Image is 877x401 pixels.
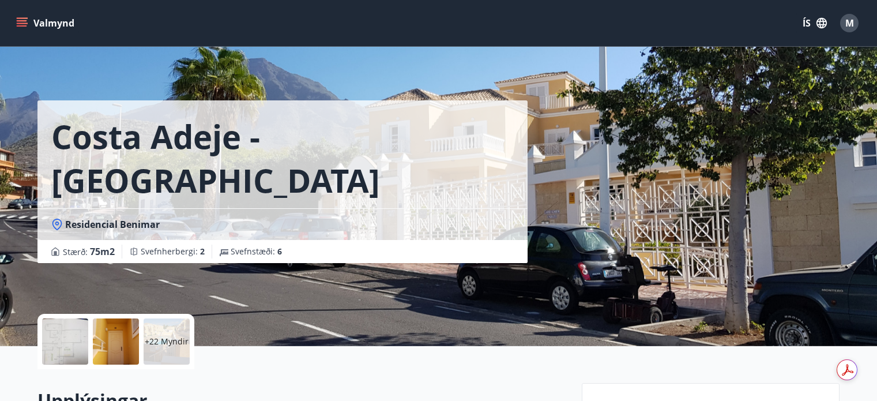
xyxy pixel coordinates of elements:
[845,17,854,29] span: M
[145,336,189,347] p: +22 Myndir
[231,246,282,257] span: Svefnstæði :
[14,13,79,33] button: menu
[141,246,205,257] span: Svefnherbergi :
[90,245,115,258] span: 75 m2
[796,13,833,33] button: ÍS
[200,246,205,257] span: 2
[51,114,514,202] h1: Costa Adeje -[GEOGRAPHIC_DATA]
[63,245,115,258] span: Stærð :
[277,246,282,257] span: 6
[65,218,160,231] span: Residencial Benimar
[835,9,863,37] button: M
